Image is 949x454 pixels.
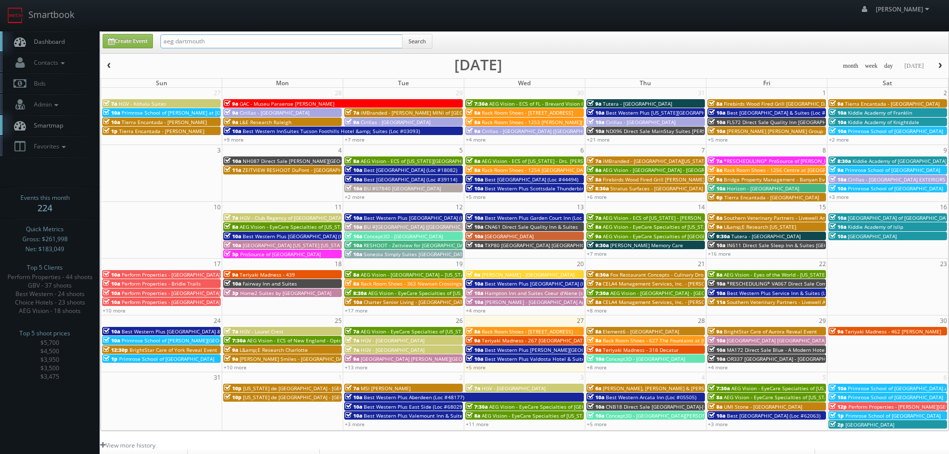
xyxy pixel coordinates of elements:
span: 7a [587,280,601,287]
span: 9a [224,109,238,116]
span: 10a [466,242,483,249]
span: [US_STATE] de [GEOGRAPHIC_DATA] - [GEOGRAPHIC_DATA] [243,385,381,392]
span: 7:30a [466,100,488,107]
span: GAC - Museu Paraense [PERSON_NAME] [240,100,334,107]
span: OR337 [GEOGRAPHIC_DATA] - [GEOGRAPHIC_DATA] [727,355,846,362]
span: 7a [103,100,117,107]
span: AEG Vision - EyeCare Specialties of [US_STATE] - [PERSON_NAME] Eyecare Associates - [PERSON_NAME] [240,223,486,230]
span: Tierra Encantada - [GEOGRAPHIC_DATA] [845,100,940,107]
span: BU #07840 [GEOGRAPHIC_DATA] [364,185,441,192]
span: 9a [829,166,843,173]
span: [PERSON_NAME] - [GEOGRAPHIC_DATA] [482,271,574,278]
span: Rack Room Shoes - 1254 [GEOGRAPHIC_DATA] [482,166,590,173]
span: 10a [103,119,120,126]
span: 6a [587,385,601,392]
span: Kiddie Academy of Islip [848,223,903,230]
a: +10 more [103,307,126,314]
span: Primrose School of [PERSON_NAME][GEOGRAPHIC_DATA] [122,337,256,344]
span: Kiddie Academy of Franklin [848,109,912,116]
span: 10a [466,346,483,353]
span: Charter Senior Living - [GEOGRAPHIC_DATA] [364,299,467,305]
span: Tutera - [GEOGRAPHIC_DATA] [731,233,801,240]
span: 11a [708,299,725,305]
span: 10p [224,385,242,392]
span: 8a [708,100,722,107]
span: 6p [708,194,723,201]
span: [US_STATE] de [GEOGRAPHIC_DATA] - [GEOGRAPHIC_DATA] [243,394,381,401]
span: CELA4 Management Services, Inc. - [PERSON_NAME] Hyundai [603,280,749,287]
span: Element6 - [GEOGRAPHIC_DATA] [603,328,679,335]
span: 10a [466,299,483,305]
span: 1p [103,355,118,362]
span: MSI [PERSON_NAME] [361,385,410,392]
span: Rack Room Shoes - [STREET_ADDRESS] [482,109,573,116]
span: 10a [829,128,846,135]
span: 10a [708,119,725,126]
input: Search for Events [160,34,403,48]
span: Stratus Surfaces - [GEOGRAPHIC_DATA] Slab Gallery [610,185,733,192]
button: Search [402,34,432,49]
span: 8a [587,166,601,173]
span: L&amp;E Research Charlotte [240,346,308,353]
span: AEG Vision - EyeCare Specialties of [US_STATE] – [PERSON_NAME] Vision [731,385,903,392]
a: +5 more [466,193,486,200]
span: 10a [224,128,241,135]
span: Teriyaki Madness - 462 [PERSON_NAME] [845,328,941,335]
span: 10a [466,185,483,192]
span: Best [GEOGRAPHIC_DATA] (Loc #18082) [364,166,457,173]
a: +10 more [224,364,247,371]
span: 10a [103,299,120,305]
span: AEG Vision - ECS of New England - OptomEyes Health – [GEOGRAPHIC_DATA] [247,337,429,344]
span: Perform Properties - [GEOGRAPHIC_DATA] [122,290,220,297]
span: 10a [708,290,725,297]
span: 8a [466,328,480,335]
span: 10a [345,233,362,240]
button: month [839,60,862,72]
span: 10a [587,128,604,135]
span: 10a [345,166,362,173]
span: 10a [103,337,120,344]
span: HGV - Laurel Crest [240,328,283,335]
span: Bids [29,79,46,88]
span: 11a [224,166,241,173]
span: 9a [224,355,238,362]
span: 9a [466,337,480,344]
span: 7a [345,346,359,353]
span: 8a [345,271,359,278]
span: 10a [829,233,846,240]
span: 7a [466,385,480,392]
span: 8a [224,223,238,230]
span: Primrose School of [GEOGRAPHIC_DATA] [119,355,214,362]
span: AEG Vision - EyeCare Specialties of [US_STATE] – [PERSON_NAME] Eye Care [361,328,539,335]
a: +4 more [708,364,728,371]
span: Favorites [29,142,68,151]
span: 9a [466,271,480,278]
span: 8a [587,328,601,335]
span: 8a [466,119,480,126]
span: Best Western Plus Service Inn & Suites (Loc #61094) WHITE GLOVE [727,290,887,297]
span: 8a [708,166,722,173]
span: AEG Vision - ECS of [US_STATE] - [PERSON_NAME] EyeCare - [GEOGRAPHIC_DATA] ([GEOGRAPHIC_DATA]) [603,214,847,221]
a: +7 more [345,136,365,143]
span: Southern Veterinary Partners - Livewell Animal Urgent Care of [PERSON_NAME] [724,214,913,221]
span: Tierra Encantada - [PERSON_NAME] [122,119,207,126]
span: HGV - [GEOGRAPHIC_DATA] [361,337,424,344]
button: day [881,60,897,72]
span: Teriyaki Madness - 439 [240,271,295,278]
span: Kiddie Academy of Knightdale [848,119,919,126]
span: 10a [345,251,362,258]
span: AEG Vision - ECS of [US_STATE][GEOGRAPHIC_DATA] [361,157,482,164]
span: Dashboard [29,37,65,46]
span: Fairway Inn and Suites [243,280,297,287]
span: 10a [708,346,725,353]
span: 7a [224,328,238,335]
span: BU #[GEOGRAPHIC_DATA] ([GEOGRAPHIC_DATA]) [364,223,478,230]
span: 9a [345,355,359,362]
span: [GEOGRAPHIC_DATA] [848,233,897,240]
span: 7a [345,328,359,335]
span: Concept3D - [GEOGRAPHIC_DATA] [606,355,685,362]
span: 10a [345,223,362,230]
span: 8a [587,299,601,305]
span: Best Western Plus [GEOGRAPHIC_DATA] (Loc #11187) [485,280,611,287]
a: +3 more [829,193,849,200]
